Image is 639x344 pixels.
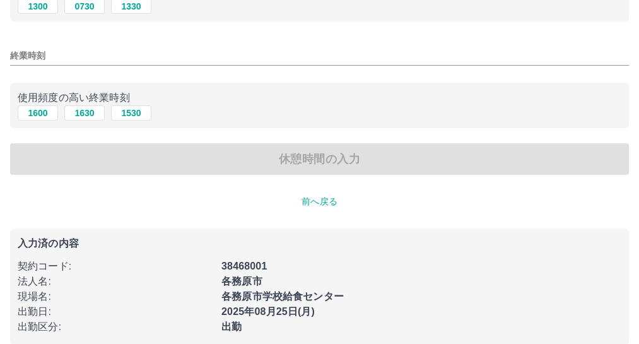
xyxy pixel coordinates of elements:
b: 各務原市 [221,276,262,287]
b: 2025年08月25日(月) [221,306,315,317]
b: 38468001 [221,261,267,271]
p: 契約コード : [18,259,214,274]
button: 1630 [64,105,105,121]
p: 現場名 : [18,289,214,304]
p: 使用頻度の高い終業時刻 [18,90,621,105]
p: 入力済の内容 [18,239,621,249]
p: 出勤日 : [18,304,214,319]
button: 1600 [18,105,58,121]
p: 出勤区分 : [18,319,214,335]
p: 前へ戻る [10,195,629,208]
b: 各務原市学校給食センター [221,291,344,302]
button: 1530 [111,105,151,121]
p: 法人名 : [18,274,214,289]
b: 出勤 [221,321,242,332]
